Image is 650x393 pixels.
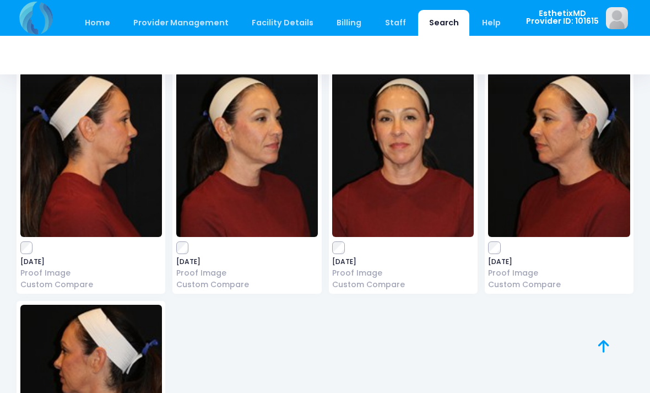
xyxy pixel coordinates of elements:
[488,259,630,265] span: [DATE]
[176,279,318,290] a: Custom Compare
[332,72,474,237] img: image
[526,9,599,25] span: EsthetixMD Provider ID: 101615
[176,259,318,265] span: [DATE]
[606,7,628,29] img: image
[326,10,372,36] a: Billing
[20,279,162,290] a: Custom Compare
[488,267,630,279] a: Proof Image
[74,10,121,36] a: Home
[374,10,416,36] a: Staff
[20,259,162,265] span: [DATE]
[176,72,318,237] img: image
[488,279,630,290] a: Custom Compare
[122,10,239,36] a: Provider Management
[241,10,324,36] a: Facility Details
[488,72,630,237] img: image
[418,10,469,36] a: Search
[20,72,162,237] img: image
[332,279,474,290] a: Custom Compare
[472,10,512,36] a: Help
[332,259,474,265] span: [DATE]
[332,267,474,279] a: Proof Image
[176,267,318,279] a: Proof Image
[20,267,162,279] a: Proof Image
